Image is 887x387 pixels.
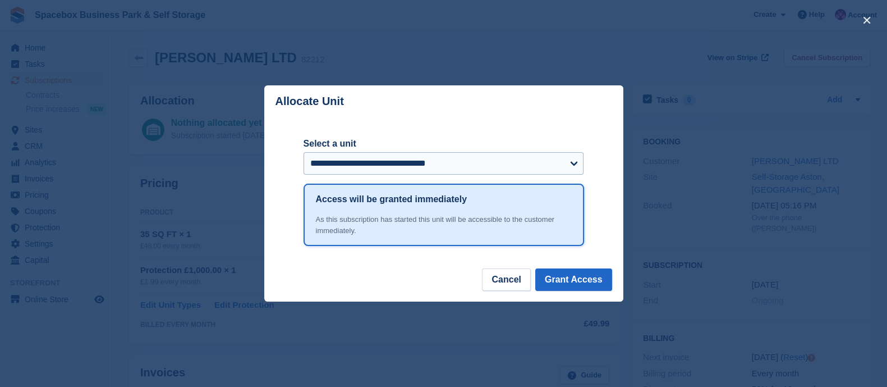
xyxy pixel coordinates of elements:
[535,268,612,291] button: Grant Access
[858,11,876,29] button: close
[275,95,344,108] p: Allocate Unit
[316,193,467,206] h1: Access will be granted immediately
[316,214,572,236] div: As this subscription has started this unit will be accessible to the customer immediately.
[304,137,584,151] label: Select a unit
[482,268,530,291] button: Cancel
